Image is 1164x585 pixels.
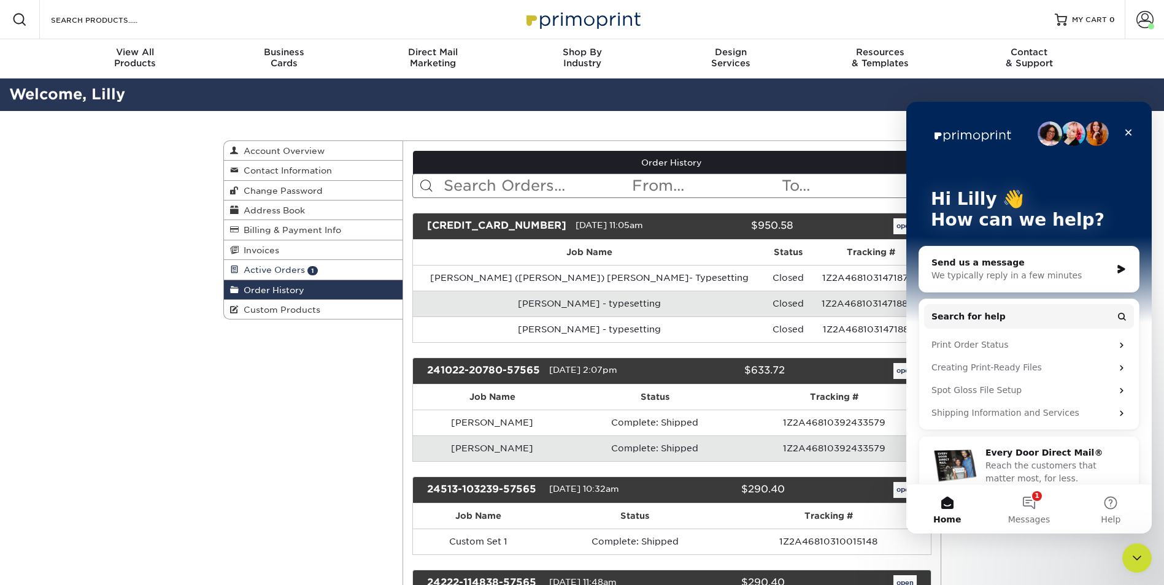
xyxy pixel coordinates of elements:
td: [PERSON_NAME] - typesetting [413,291,765,316]
th: Status [543,503,727,529]
span: Address Book [239,205,305,215]
span: [DATE] 10:32am [549,484,619,494]
div: Services [657,47,806,69]
a: View AllProducts [61,39,210,78]
td: 1Z2A46810314718855 [812,316,931,342]
span: Order History [239,285,304,295]
div: 241022-20780-57565 [418,363,549,379]
span: Business [209,47,358,58]
span: Active Orders [239,265,305,275]
span: [DATE] 11:05am [576,220,643,230]
a: Order History [413,151,931,174]
a: BusinessCards [209,39,358,78]
iframe: Intercom live chat [906,102,1152,533]
td: [PERSON_NAME] - typesetting [413,316,765,342]
div: $290.40 [663,482,794,498]
a: Order History [224,280,403,300]
td: [PERSON_NAME] ([PERSON_NAME]) [PERSON_NAME]- Typesetting [413,265,765,291]
a: Contact Information [224,161,403,180]
div: & Templates [806,47,955,69]
a: open [893,482,917,498]
a: Contact& Support [955,39,1104,78]
a: Shop ByIndustry [507,39,657,78]
td: Closed [765,291,812,316]
div: & Support [955,47,1104,69]
span: Change Password [239,186,323,196]
span: Resources [806,47,955,58]
td: [PERSON_NAME] [413,410,571,435]
th: Tracking # [812,240,931,265]
th: Status [571,384,738,410]
th: Status [765,240,812,265]
span: Invoices [239,245,279,255]
input: Search Orders... [442,174,631,197]
span: Contact Information [239,166,332,175]
a: Account Overview [224,141,403,161]
span: Account Overview [239,146,325,156]
div: [CREDIT_CARD_NUMBER] [418,218,576,234]
div: Cards [209,47,358,69]
a: Resources& Templates [806,39,955,78]
td: Closed [765,265,812,291]
span: Billing & Payment Info [239,225,341,235]
span: 0 [1109,15,1115,24]
th: Tracking # [738,384,931,410]
span: Contact [955,47,1104,58]
span: Custom Products [239,305,320,315]
span: Direct Mail [358,47,507,58]
td: [PERSON_NAME] [413,435,571,461]
a: Custom Products [224,300,403,319]
img: Primoprint [521,6,644,32]
a: Invoices [224,240,403,260]
th: Tracking # [727,503,930,529]
div: Products [61,47,210,69]
span: View All [61,47,210,58]
div: $950.58 [680,218,803,234]
span: 1 [307,266,318,275]
input: From... [631,174,780,197]
a: Change Password [224,181,403,201]
iframe: Intercom live chat [1122,543,1152,573]
span: [DATE] 2:07pm [549,365,617,375]
td: 1Z2A46810392433579 [738,410,931,435]
input: SEARCH PRODUCTS..... [50,12,169,27]
span: MY CART [1072,15,1107,25]
a: Direct MailMarketing [358,39,507,78]
input: To... [780,174,930,197]
td: 1Z2A46810314718800 [812,291,931,316]
div: Marketing [358,47,507,69]
span: Design [657,47,806,58]
td: Closed [765,316,812,342]
div: Industry [507,47,657,69]
div: $633.72 [663,363,794,379]
th: Job Name [413,240,765,265]
td: 1Z2A46810392433579 [738,435,931,461]
a: open [893,363,917,379]
a: Billing & Payment Info [224,220,403,240]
